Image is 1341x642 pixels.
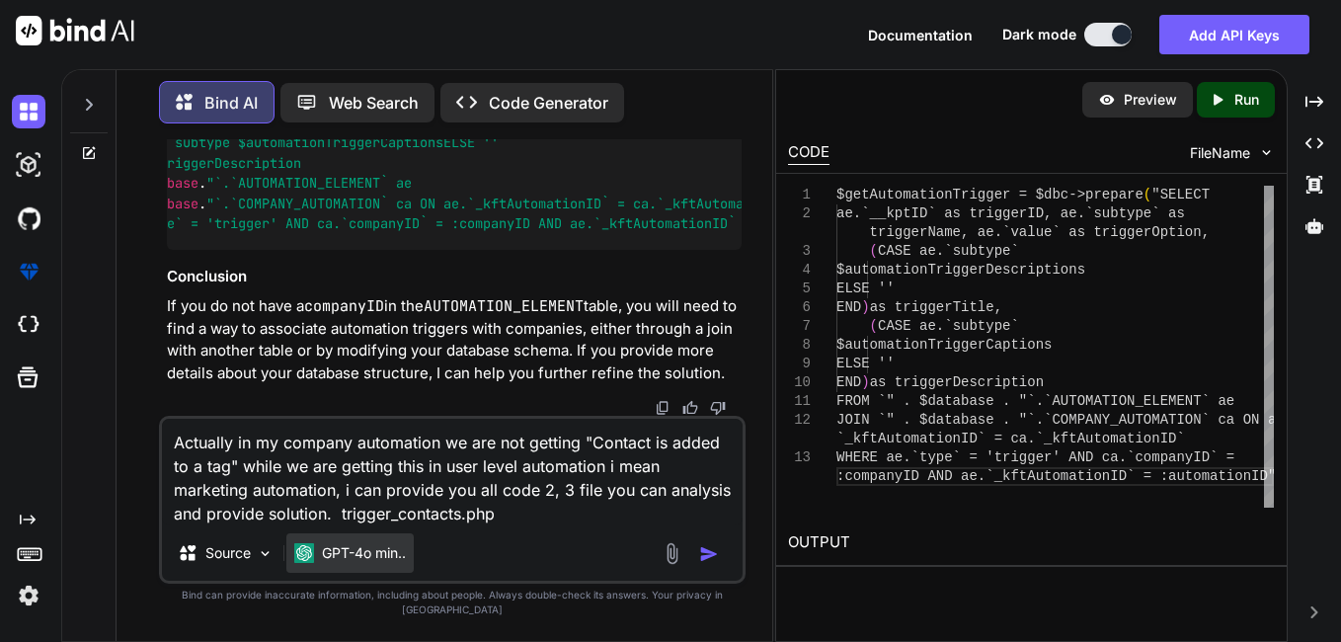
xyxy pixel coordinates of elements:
[1098,91,1116,109] img: preview
[788,411,811,430] div: 12
[836,205,1185,221] span: ae.`__kptID` as triggerID, ae.`subtype` as
[205,543,251,563] p: Source
[12,201,45,235] img: githubDark
[710,400,726,416] img: dislike
[329,91,419,115] p: Web Search
[870,224,1210,240] span: triggerName, ae.`value` as triggerOption,
[788,373,811,392] div: 10
[699,544,719,564] img: icon
[870,299,1002,315] span: as triggerTitle,
[1190,143,1250,163] span: FileName
[788,141,829,165] div: CODE
[836,412,1251,428] span: JOIN `" . $database . "`.`COMPANY_AUTOMATION` ca O
[682,400,698,416] img: like
[16,16,134,45] img: Bind AI
[1002,25,1076,44] span: Dark mode
[836,187,1144,202] span: $getAutomationTrigger = $dbc->prepare
[204,91,258,115] p: Bind AI
[655,400,670,416] img: copy
[861,299,869,315] span: )
[836,468,1251,484] span: :companyID AND ae.`_kftAutomationID` = :automation
[878,243,1019,259] span: CASE ae.`subtype`
[12,579,45,612] img: settings
[12,255,45,288] img: premium
[12,148,45,182] img: darkAi-studio
[870,374,1044,390] span: as triggerDescription
[159,588,746,617] p: Bind can provide inaccurate information, including about people. Always double-check its answers....
[257,545,274,562] img: Pick Models
[33,175,412,212] span: "`.`AUTOMATION_ELEMENT` ae JOIN `"
[162,419,743,525] textarea: Actually in my company automation we are not getting "Contact is added to a tag" while we are get...
[836,262,1085,278] span: $automationTriggerDescriptions
[788,355,811,373] div: 9
[836,374,861,390] span: END
[836,281,895,296] span: ELSE ''
[870,318,878,334] span: (
[12,95,45,128] img: darkChat
[788,280,811,298] div: 5
[1152,187,1211,202] span: "SELECT
[870,243,878,259] span: (
[788,298,811,317] div: 6
[836,431,1185,446] span: `_kftAutomationID` = ca.`_kftAutomationID`
[788,392,811,411] div: 11
[167,266,742,288] h3: Conclusion
[304,296,384,316] code: companyID
[868,27,973,43] span: Documentation
[776,520,1286,566] h2: OUTPUT
[1144,187,1151,202] span: (
[424,296,584,316] code: AUTOMATION_ELEMENT
[836,337,1052,353] span: $automationTriggerCaptions
[1251,412,1293,428] span: N ae.
[1258,144,1275,161] img: chevron down
[661,542,683,565] img: attachment
[1124,90,1177,110] p: Preview
[788,242,811,261] div: 3
[788,448,811,467] div: 13
[167,295,742,384] p: If you do not have a in the table, you will need to find a way to associate automation triggers w...
[788,261,811,280] div: 4
[238,134,443,152] span: $automationTriggerCaptions
[788,317,811,336] div: 7
[1234,90,1259,110] p: Run
[836,356,895,371] span: ELSE ''
[878,318,1019,334] span: CASE ae.`subtype`
[788,204,811,223] div: 2
[322,543,406,563] p: GPT-4o min..
[1159,15,1309,54] button: Add API Keys
[868,25,973,45] button: Documentation
[12,308,45,342] img: cloudideIcon
[788,336,811,355] div: 8
[836,299,861,315] span: END
[836,449,1234,465] span: WHERE ae.`type` = 'trigger' AND ca.`companyID` =
[788,186,811,204] div: 1
[1251,468,1276,484] span: ID"
[489,91,608,115] p: Code Generator
[836,393,1234,409] span: FROM `" . $database . "`.`AUTOMATION_ELEMENT` ae
[33,195,870,232] span: "`.`COMPANY_AUTOMATION` ca ON ae.`_kftAutomationID` = ca.`_kftAutomationID` WHERE ae.`type` = 'tr...
[294,543,314,563] img: GPT-4o mini
[861,374,869,390] span: )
